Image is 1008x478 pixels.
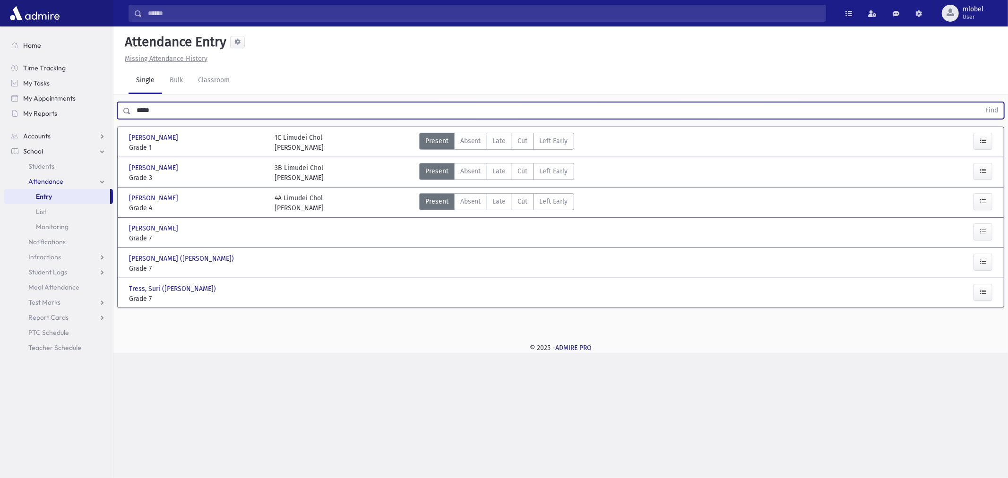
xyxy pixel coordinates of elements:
[425,136,448,146] span: Present
[518,166,528,176] span: Cut
[425,166,448,176] span: Present
[419,163,574,183] div: AttTypes
[129,203,265,213] span: Grade 4
[28,162,54,171] span: Students
[518,196,528,206] span: Cut
[493,196,506,206] span: Late
[4,159,113,174] a: Students
[129,143,265,153] span: Grade 1
[36,192,52,201] span: Entry
[129,193,180,203] span: [PERSON_NAME]
[4,76,113,91] a: My Tasks
[275,193,324,213] div: 4A Limudei Chol [PERSON_NAME]
[4,174,113,189] a: Attendance
[4,38,113,53] a: Home
[460,196,481,206] span: Absent
[4,295,113,310] a: Test Marks
[980,102,1004,119] button: Find
[4,91,113,106] a: My Appointments
[28,177,63,186] span: Attendance
[28,253,61,261] span: Infractions
[23,132,51,140] span: Accounts
[4,234,113,249] a: Notifications
[518,136,528,146] span: Cut
[540,166,568,176] span: Left Early
[493,136,506,146] span: Late
[142,5,826,22] input: Search
[36,207,46,216] span: List
[4,265,113,280] a: Student Logs
[419,133,574,153] div: AttTypes
[493,166,506,176] span: Late
[129,284,218,294] span: Tress, Suri ([PERSON_NAME])
[162,68,190,94] a: Bulk
[129,173,265,183] span: Grade 3
[121,34,226,50] h5: Attendance Entry
[125,55,207,63] u: Missing Attendance History
[555,344,592,352] a: ADMIRE PRO
[129,233,265,243] span: Grade 7
[460,136,481,146] span: Absent
[963,13,983,21] span: User
[275,163,324,183] div: 3B Limudei Chol [PERSON_NAME]
[275,133,324,153] div: 1C Limudei Chol [PERSON_NAME]
[4,189,110,204] a: Entry
[4,325,113,340] a: PTC Schedule
[460,166,481,176] span: Absent
[4,340,113,355] a: Teacher Schedule
[4,280,113,295] a: Meal Attendance
[23,94,76,102] span: My Appointments
[540,136,568,146] span: Left Early
[540,196,568,206] span: Left Early
[129,163,180,173] span: [PERSON_NAME]
[28,328,69,337] span: PTC Schedule
[23,64,66,72] span: Time Tracking
[23,41,41,50] span: Home
[23,109,57,118] span: My Reports
[4,249,113,265] a: Infractions
[8,4,62,23] img: AdmirePro
[129,133,180,143] span: [PERSON_NAME]
[4,219,113,234] a: Monitoring
[129,223,180,233] span: [PERSON_NAME]
[963,6,983,13] span: mlobel
[4,106,113,121] a: My Reports
[23,147,43,155] span: School
[129,294,265,304] span: Grade 7
[28,343,81,352] span: Teacher Schedule
[4,144,113,159] a: School
[28,298,60,307] span: Test Marks
[129,264,265,273] span: Grade 7
[28,238,66,246] span: Notifications
[4,60,113,76] a: Time Tracking
[190,68,237,94] a: Classroom
[129,68,162,94] a: Single
[4,310,113,325] a: Report Cards
[129,254,236,264] span: [PERSON_NAME] ([PERSON_NAME])
[425,196,448,206] span: Present
[28,313,69,322] span: Report Cards
[419,193,574,213] div: AttTypes
[28,268,67,276] span: Student Logs
[4,128,113,144] a: Accounts
[36,222,69,231] span: Monitoring
[121,55,207,63] a: Missing Attendance History
[4,204,113,219] a: List
[28,283,79,291] span: Meal Attendance
[23,79,50,87] span: My Tasks
[129,343,993,353] div: © 2025 -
